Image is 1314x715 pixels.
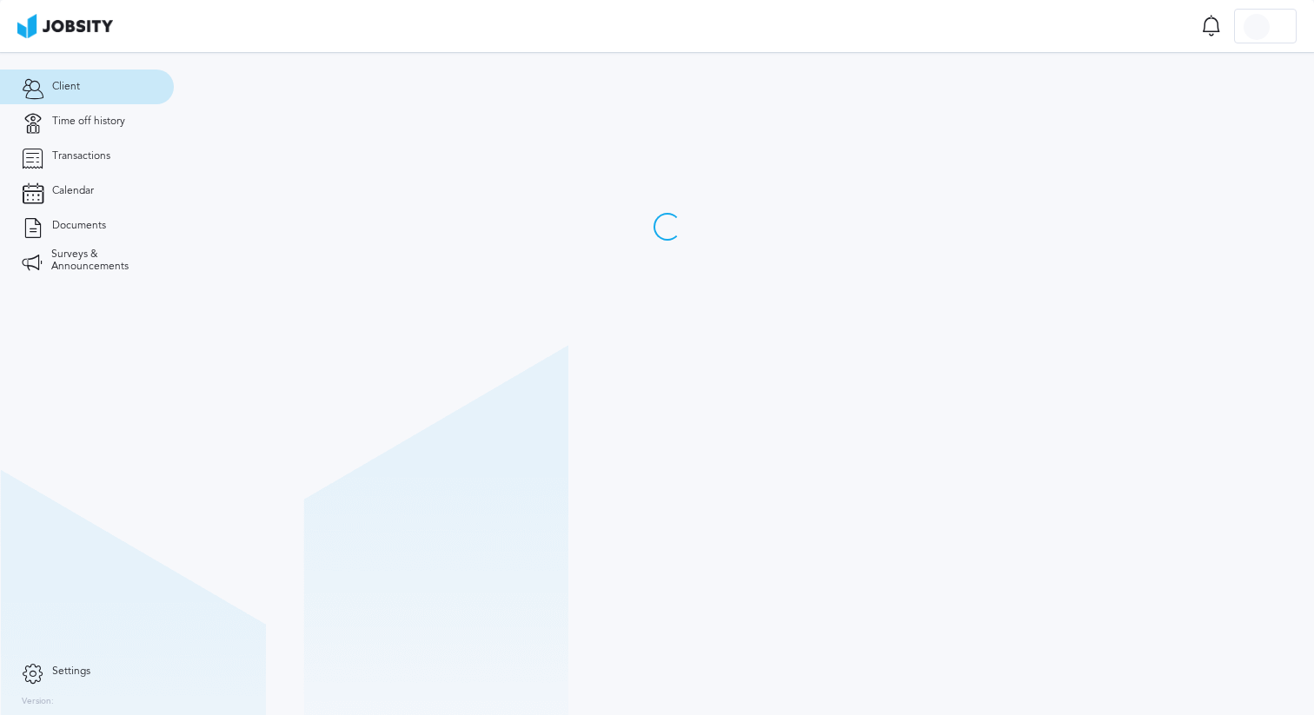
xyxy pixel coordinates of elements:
[52,185,94,197] span: Calendar
[52,150,110,162] span: Transactions
[52,81,80,93] span: Client
[52,116,125,128] span: Time off history
[52,220,106,232] span: Documents
[22,697,54,707] label: Version:
[51,248,152,273] span: Surveys & Announcements
[17,14,113,38] img: ab4bad089aa723f57921c736e9817d99.png
[52,665,90,678] span: Settings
